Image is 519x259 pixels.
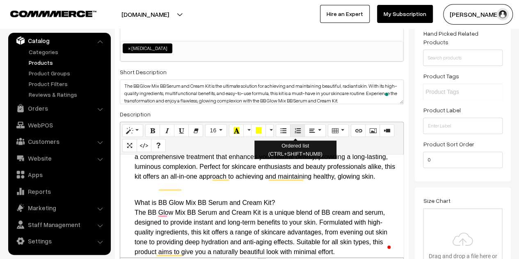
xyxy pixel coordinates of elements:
button: Table [328,124,349,137]
button: [PERSON_NAME] [443,4,513,25]
div: To enrich screen reader interactions, please activate Accessibility in Grammarly extension settings [120,154,403,257]
p: Welcome to the world of flawless, radiant skin with the BB Glow Mix BB Serum and Cream Kit. This ... [135,132,399,182]
input: Enter Label [423,118,503,134]
a: Categories [27,48,108,56]
button: Paragraph [304,124,325,137]
label: Hand Picked Related Products [423,29,503,46]
button: [DOMAIN_NAME] [93,4,198,25]
a: Product Filters [27,80,108,88]
a: Reviews & Ratings [27,90,108,99]
a: My Subscription [377,5,433,23]
input: Enter Number [423,152,503,168]
a: Marketing [10,200,108,215]
span: 16 [210,127,216,134]
button: Full Screen [122,139,137,152]
button: Underline (CTRL+U) [174,124,189,137]
label: Description [120,110,151,118]
label: Product Sort Order [423,140,474,148]
button: More Color [265,124,274,137]
span: × [128,45,131,52]
button: Unordered list (CTRL+SHIFT+NUM7) [276,124,290,137]
a: Apps [10,167,108,182]
a: Hire an Expert [320,5,370,23]
label: Size Chart [423,196,450,205]
button: Link (CTRL+K) [351,124,366,137]
button: Style [122,124,143,137]
button: Video [380,124,394,137]
div: Ordered list (CTRL+SHIFT+NUM8) [254,141,336,159]
button: Help [151,139,166,152]
a: Product Groups [27,69,108,77]
a: Website [10,151,108,166]
a: Orders [10,101,108,116]
label: Product Label [423,106,460,114]
a: Catalog [10,33,108,48]
button: Ordered list (CTRL+SHIFT+NUM8) [290,124,305,137]
button: Background Color [251,124,266,137]
button: Picture [365,124,380,137]
button: Bold (CTRL+B) [145,124,160,137]
button: Italic (CTRL+I) [160,124,174,137]
a: COMMMERCE [10,8,82,18]
img: COMMMERCE [10,11,96,17]
li: SKIN CARE [123,43,172,53]
img: user [496,8,509,20]
label: Short Description [120,68,167,76]
button: Recent Color [229,124,244,137]
button: More Color [243,124,251,137]
a: WebPOS [10,118,108,132]
a: Staff Management [10,217,108,232]
a: Reports [10,184,108,199]
button: Code View [137,139,151,152]
input: Search products [423,50,503,66]
textarea: To enrich screen reader interactions, please activate Accessibility in Grammarly extension settings [120,80,404,104]
a: Settings [10,234,108,248]
button: Font Size [205,124,227,137]
input: Product Tags [425,88,497,96]
a: Customers [10,134,108,149]
label: Product Tags [423,72,459,80]
a: Products [27,58,108,67]
button: Remove Font Style (CTRL+\) [188,124,203,137]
